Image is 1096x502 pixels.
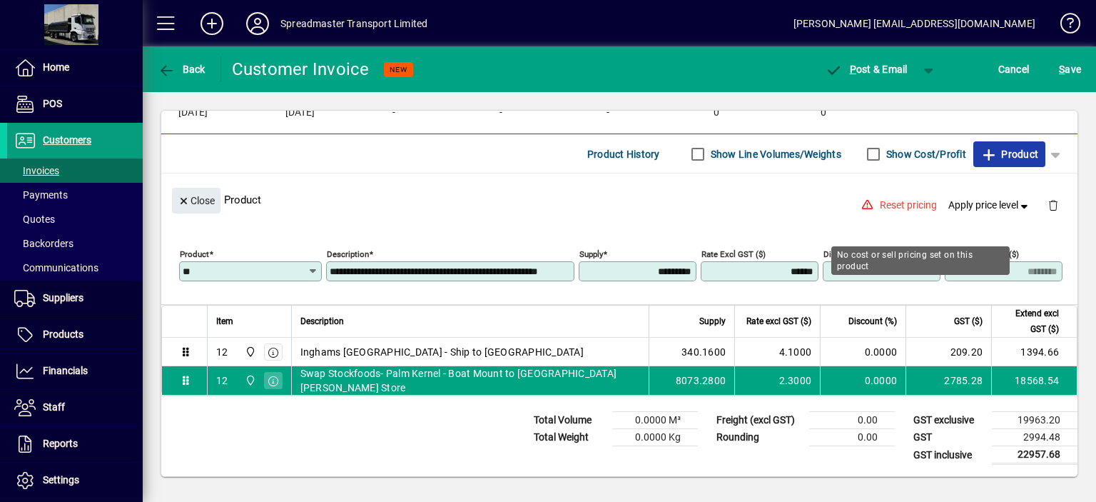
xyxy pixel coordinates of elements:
[327,249,369,259] mat-label: Description
[43,401,65,413] span: Staff
[991,338,1077,366] td: 1394.66
[744,345,811,359] div: 4.1000
[300,313,344,329] span: Description
[14,189,68,201] span: Payments
[280,12,427,35] div: Spreadmaster Transport Limited
[43,292,83,303] span: Suppliers
[746,313,811,329] span: Rate excl GST ($)
[831,246,1010,275] div: No cost or sell pricing set on this product
[744,373,811,388] div: 2.3000
[43,328,83,340] span: Products
[587,143,660,166] span: Product History
[991,366,1077,395] td: 18568.54
[7,231,143,256] a: Backorders
[161,174,1077,226] div: Product
[43,98,62,109] span: POS
[43,474,79,486] span: Settings
[178,189,215,213] span: Close
[143,56,221,82] app-page-header-button: Back
[7,281,143,316] a: Suppliers
[216,373,228,388] div: 12
[1050,3,1078,49] a: Knowledge Base
[392,107,395,119] span: -
[285,107,315,119] span: [DATE]
[973,141,1045,167] button: Product
[992,412,1077,429] td: 19963.20
[168,194,224,206] app-page-header-button: Close
[43,134,91,146] span: Customers
[180,249,209,259] mat-label: Product
[905,366,991,395] td: 2785.28
[14,262,98,273] span: Communications
[823,249,870,259] mat-label: Discount (%)
[1059,58,1081,81] span: ave
[7,426,143,462] a: Reports
[216,345,228,359] div: 12
[7,50,143,86] a: Home
[980,143,1038,166] span: Product
[1059,64,1065,75] span: S
[948,198,1031,213] span: Apply price level
[7,159,143,183] a: Invoices
[178,107,208,119] span: [DATE]
[7,86,143,122] a: POS
[499,107,502,119] span: -
[612,429,698,446] td: 0.0000 Kg
[906,412,992,429] td: GST exclusive
[708,147,841,161] label: Show Line Volumes/Weights
[7,256,143,280] a: Communications
[880,198,937,213] span: Reset pricing
[43,61,69,73] span: Home
[992,429,1077,446] td: 2994.48
[390,65,407,74] span: NEW
[906,446,992,464] td: GST inclusive
[709,429,809,446] td: Rounding
[874,193,943,219] button: Reset pricing
[676,373,726,388] span: 8073.2800
[7,353,143,389] a: Financials
[992,446,1077,464] td: 22957.68
[709,412,809,429] td: Freight (excl GST)
[943,193,1037,219] button: Apply price level
[527,412,612,429] td: Total Volume
[7,390,143,426] a: Staff
[7,463,143,498] a: Settings
[154,56,209,82] button: Back
[43,438,78,449] span: Reports
[235,11,280,36] button: Profile
[216,313,233,329] span: Item
[906,429,992,446] td: GST
[1036,188,1070,222] button: Delete
[995,56,1033,82] button: Cancel
[158,64,205,75] span: Back
[241,373,258,388] span: 965 State Highway 2
[1000,306,1059,337] span: Extend excl GST ($)
[954,313,983,329] span: GST ($)
[1055,56,1085,82] button: Save
[793,12,1035,35] div: [PERSON_NAME] [EMAIL_ADDRESS][DOMAIN_NAME]
[7,207,143,231] a: Quotes
[14,214,55,225] span: Quotes
[714,107,719,119] span: 0
[7,183,143,207] a: Payments
[14,165,59,176] span: Invoices
[821,107,826,119] span: 0
[7,317,143,353] a: Products
[820,366,905,395] td: 0.0000
[300,345,584,359] span: Inghams [GEOGRAPHIC_DATA] - Ship to [GEOGRAPHIC_DATA]
[241,344,258,360] span: 965 State Highway 2
[582,141,666,167] button: Product History
[998,58,1030,81] span: Cancel
[607,107,609,119] span: -
[43,365,88,376] span: Financials
[579,249,603,259] mat-label: Supply
[883,147,966,161] label: Show Cost/Profit
[232,58,370,81] div: Customer Invoice
[1036,199,1070,211] app-page-header-button: Delete
[825,64,908,75] span: ost & Email
[848,313,897,329] span: Discount (%)
[809,412,895,429] td: 0.00
[818,56,915,82] button: Post & Email
[809,429,895,446] td: 0.00
[699,313,726,329] span: Supply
